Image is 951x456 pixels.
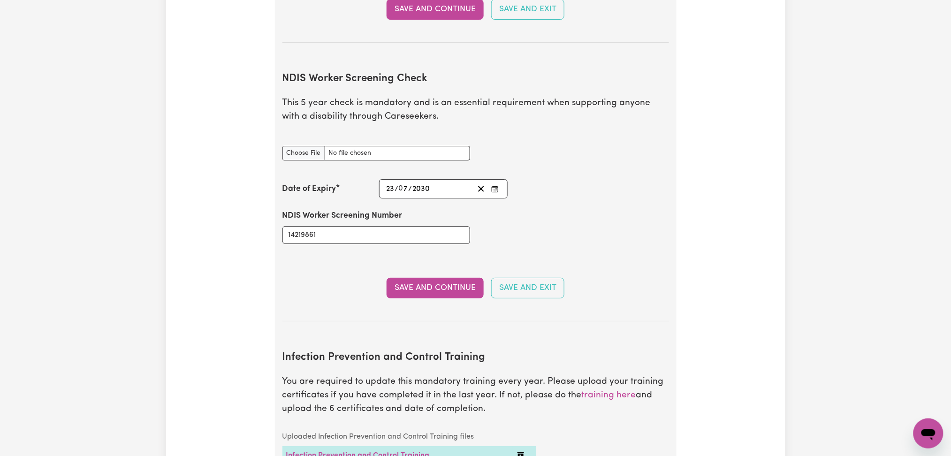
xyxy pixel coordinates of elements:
[913,418,943,448] iframe: Button to launch messaging window
[282,375,669,416] p: You are required to update this mandatory training every year. Please upload your training certif...
[488,182,502,195] button: Enter the Date of Expiry of your NDIS Worker Screening Check
[474,182,488,195] button: Clear date
[282,97,669,124] p: This 5 year check is mandatory and is an essential requirement when supporting anyone with a disa...
[399,182,408,195] input: --
[282,210,403,222] label: NDIS Worker Screening Number
[282,351,669,364] h2: Infection Prevention and Control Training
[386,182,395,195] input: --
[491,278,564,298] button: Save and Exit
[412,182,430,195] input: ----
[282,73,669,85] h2: NDIS Worker Screening Check
[282,427,536,446] caption: Uploaded Infection Prevention and Control Training files
[387,278,484,298] button: Save and Continue
[582,391,636,400] a: training here
[408,185,412,193] span: /
[395,185,399,193] span: /
[399,185,403,193] span: 0
[282,183,336,195] label: Date of Expiry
